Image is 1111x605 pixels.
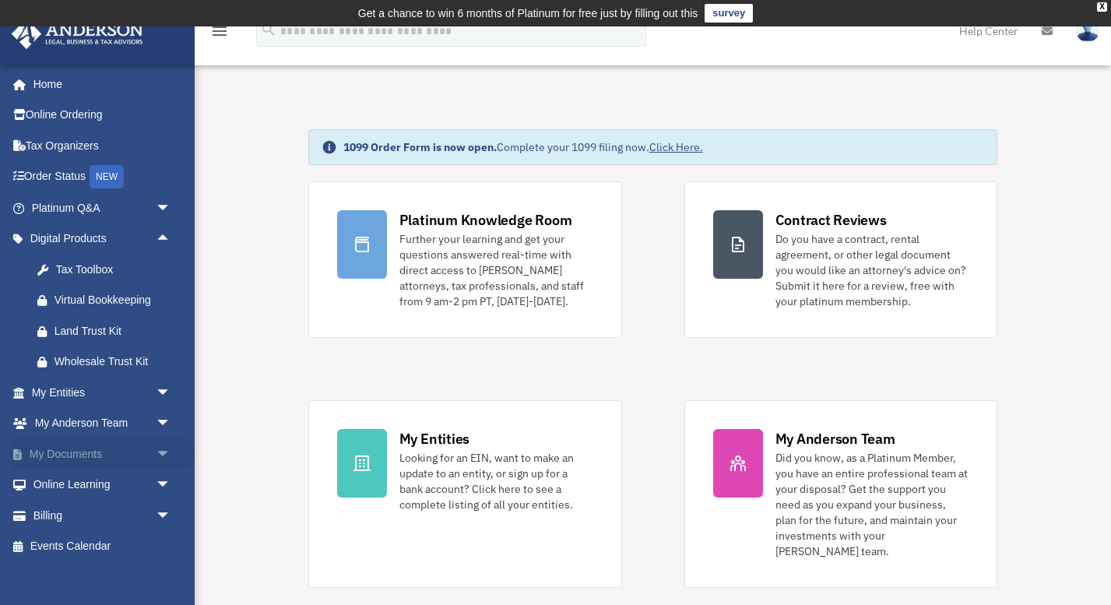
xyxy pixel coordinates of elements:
a: Billingarrow_drop_down [11,500,195,531]
a: Online Ordering [11,100,195,131]
div: Tax Toolbox [54,260,175,280]
div: Contract Reviews [775,210,887,230]
a: My Entitiesarrow_drop_down [11,377,195,408]
div: My Entities [399,429,469,448]
div: Did you know, as a Platinum Member, you have an entire professional team at your disposal? Get th... [775,450,969,559]
span: arrow_drop_down [156,408,187,440]
span: arrow_drop_down [156,470,187,501]
span: arrow_drop_down [156,500,187,532]
a: Home [11,69,187,100]
a: menu [210,27,229,40]
div: close [1097,2,1107,12]
a: Virtual Bookkeeping [22,285,195,316]
div: Platinum Knowledge Room [399,210,572,230]
span: arrow_drop_down [156,192,187,224]
div: Land Trust Kit [54,322,175,341]
a: Click Here. [649,140,703,154]
a: My Anderson Teamarrow_drop_down [11,408,195,439]
a: Platinum Q&Aarrow_drop_down [11,192,195,223]
div: Further your learning and get your questions answered real-time with direct access to [PERSON_NAM... [399,231,593,309]
img: User Pic [1076,19,1099,42]
a: Online Learningarrow_drop_down [11,470,195,501]
a: Tax Toolbox [22,254,195,285]
a: Events Calendar [11,531,195,562]
div: Do you have a contract, rental agreement, or other legal document you would like an attorney's ad... [775,231,969,309]
a: Wholesale Trust Kit [22,346,195,378]
a: Tax Organizers [11,130,195,161]
a: Order StatusNEW [11,161,195,193]
a: Platinum Knowledge Room Further your learning and get your questions answered real-time with dire... [308,181,622,338]
a: My Documentsarrow_drop_down [11,438,195,470]
span: arrow_drop_up [156,223,187,255]
div: My Anderson Team [775,429,895,448]
span: arrow_drop_down [156,438,187,470]
a: Contract Reviews Do you have a contract, rental agreement, or other legal document you would like... [684,181,998,338]
div: Wholesale Trust Kit [54,352,175,371]
a: Land Trust Kit [22,315,195,346]
a: survey [705,4,753,23]
i: search [260,21,277,38]
div: Complete your 1099 filing now. [343,139,703,155]
div: NEW [90,165,124,188]
img: Anderson Advisors Platinum Portal [7,19,148,49]
i: menu [210,22,229,40]
a: My Entities Looking for an EIN, want to make an update to an entity, or sign up for a bank accoun... [308,400,622,588]
div: Virtual Bookkeeping [54,290,175,310]
span: arrow_drop_down [156,377,187,409]
a: My Anderson Team Did you know, as a Platinum Member, you have an entire professional team at your... [684,400,998,588]
div: Looking for an EIN, want to make an update to an entity, or sign up for a bank account? Click her... [399,450,593,512]
a: Digital Productsarrow_drop_up [11,223,195,255]
div: Get a chance to win 6 months of Platinum for free just by filling out this [358,4,698,23]
strong: 1099 Order Form is now open. [343,140,497,154]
